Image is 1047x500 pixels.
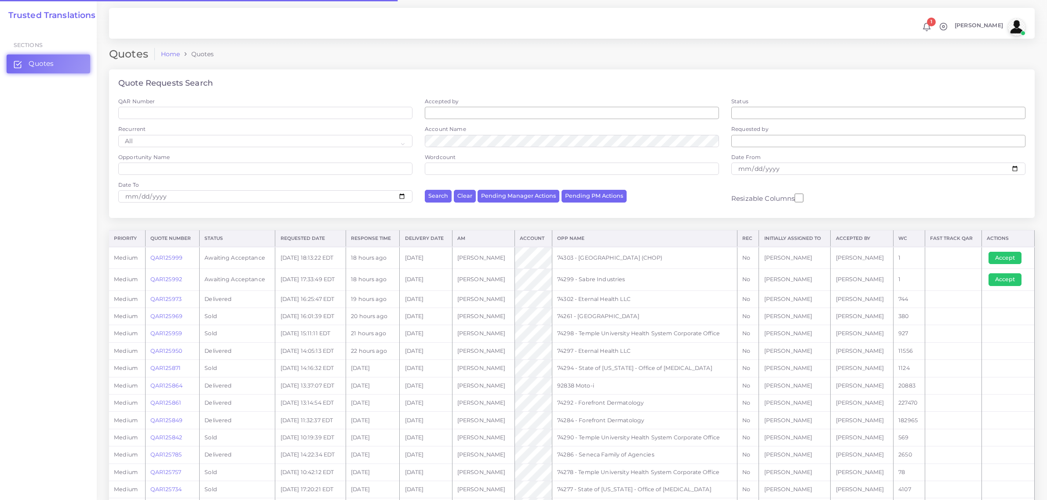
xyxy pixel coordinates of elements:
[831,464,894,481] td: [PERSON_NAME]
[737,290,759,308] td: No
[831,377,894,394] td: [PERSON_NAME]
[425,125,466,133] label: Account Name
[452,395,515,412] td: [PERSON_NAME]
[114,313,138,319] span: medium
[552,395,737,412] td: 74292 - Forefront Dermatology
[831,325,894,342] td: [PERSON_NAME]
[759,429,831,446] td: [PERSON_NAME]
[893,308,925,325] td: 380
[950,18,1029,36] a: [PERSON_NAME]avatar
[737,395,759,412] td: No
[989,276,1028,283] a: Accept
[200,231,275,247] th: Status
[552,429,737,446] td: 74290 - Temple University Health System Corporate Office
[200,395,275,412] td: Delivered
[200,308,275,325] td: Sold
[981,231,1034,247] th: Actions
[114,469,138,475] span: medium
[150,296,182,302] a: QAR125973
[346,412,399,429] td: [DATE]
[400,412,452,429] td: [DATE]
[346,247,399,269] td: 18 hours ago
[893,325,925,342] td: 927
[831,342,894,359] td: [PERSON_NAME]
[893,429,925,446] td: 569
[831,412,894,429] td: [PERSON_NAME]
[893,231,925,247] th: WC
[452,429,515,446] td: [PERSON_NAME]
[400,342,452,359] td: [DATE]
[1008,18,1025,36] img: avatar
[552,290,737,308] td: 74302 - Eternal Health LLC
[893,395,925,412] td: 227470
[737,446,759,464] td: No
[737,429,759,446] td: No
[737,231,759,247] th: REC
[200,464,275,481] td: Sold
[893,446,925,464] td: 2650
[400,446,452,464] td: [DATE]
[346,308,399,325] td: 20 hours ago
[759,308,831,325] td: [PERSON_NAME]
[275,308,346,325] td: [DATE] 16:01:39 EDT
[346,269,399,290] td: 18 hours ago
[114,434,138,441] span: medium
[114,348,138,354] span: medium
[452,446,515,464] td: [PERSON_NAME]
[831,395,894,412] td: [PERSON_NAME]
[452,325,515,342] td: [PERSON_NAME]
[452,360,515,377] td: [PERSON_NAME]
[425,190,452,203] button: Search
[145,231,199,247] th: Quote Number
[275,429,346,446] td: [DATE] 10:19:39 EDT
[737,481,759,498] td: No
[759,464,831,481] td: [PERSON_NAME]
[452,231,515,247] th: AM
[400,308,452,325] td: [DATE]
[831,446,894,464] td: [PERSON_NAME]
[200,446,275,464] td: Delivered
[731,153,761,161] label: Date From
[400,481,452,498] td: [DATE]
[478,190,559,203] button: Pending Manager Actions
[552,269,737,290] td: 74299 - Sabre Industries
[346,290,399,308] td: 19 hours ago
[200,342,275,359] td: Delivered
[200,269,275,290] td: Awaiting Acceptance
[759,446,831,464] td: [PERSON_NAME]
[759,325,831,342] td: [PERSON_NAME]
[346,325,399,342] td: 21 hours ago
[150,254,182,261] a: QAR125999
[150,486,182,493] a: QAR125734
[14,42,43,48] span: Sections
[737,325,759,342] td: No
[161,50,180,58] a: Home
[114,365,138,371] span: medium
[759,342,831,359] td: [PERSON_NAME]
[552,360,737,377] td: 74294 - State of [US_STATE] - Office of [MEDICAL_DATA]
[150,276,182,283] a: QAR125992
[452,412,515,429] td: [PERSON_NAME]
[759,290,831,308] td: [PERSON_NAME]
[400,269,452,290] td: [DATE]
[893,412,925,429] td: 182965
[346,377,399,394] td: [DATE]
[118,98,155,105] label: QAR Number
[737,269,759,290] td: No
[200,360,275,377] td: Sold
[893,464,925,481] td: 78
[893,290,925,308] td: 744
[2,11,96,21] h2: Trusted Translations
[200,247,275,269] td: Awaiting Acceptance
[552,325,737,342] td: 74298 - Temple University Health System Corporate Office
[114,330,138,337] span: medium
[114,276,138,283] span: medium
[150,399,181,406] a: QAR125861
[346,481,399,498] td: [DATE]
[831,247,894,269] td: [PERSON_NAME]
[552,377,737,394] td: 92838 Moto-i
[346,446,399,464] td: [DATE]
[114,451,138,458] span: medium
[452,247,515,269] td: [PERSON_NAME]
[831,290,894,308] td: [PERSON_NAME]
